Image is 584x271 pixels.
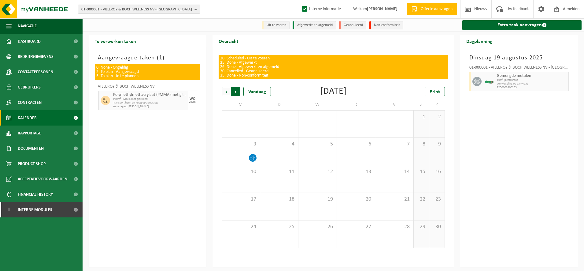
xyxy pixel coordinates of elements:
[113,101,187,105] span: Transport heen en terug op aanvraag
[98,85,197,91] div: VILLEROY & BOCH WELLNESS NV
[18,171,67,187] span: Acceptatievoorwaarden
[18,95,42,110] span: Contracten
[432,114,442,120] span: 2
[497,78,567,82] span: 10m³ ijzerschroot
[430,89,440,94] span: Print
[18,156,46,171] span: Product Shop
[298,99,337,110] td: W
[18,187,53,202] span: Financial History
[18,64,53,80] span: Contactpersonen
[263,141,295,148] span: 4
[469,66,569,72] div: 01-000001 - VILLEROY & BOCH WELLNESS NV - [GEOGRAPHIC_DATA]
[220,65,446,69] p: 26: Done - Afgewerkt en afgemeld
[260,99,299,110] td: D
[189,101,196,104] div: 20/08
[18,34,41,49] span: Dashboard
[407,3,457,15] a: Offerte aanvragen
[375,99,414,110] td: V
[340,141,372,148] span: 6
[78,5,200,14] button: 01-000001 - VILLEROY & BOCH WELLNESS NV - [GEOGRAPHIC_DATA]
[432,224,442,230] span: 30
[339,21,366,29] li: Geannuleerd
[417,196,426,203] span: 22
[301,141,334,148] span: 5
[432,141,442,148] span: 9
[222,99,260,110] td: M
[432,168,442,175] span: 16
[262,21,290,29] li: Uit te voeren
[263,196,295,203] span: 18
[222,87,231,96] span: Vorige
[225,168,257,175] span: 10
[113,97,187,101] span: P30m³ PMMA met glasvezel
[18,49,54,64] span: Bedrijfsgegevens
[414,99,429,110] td: Z
[320,87,347,96] div: [DATE]
[190,97,195,101] div: WO
[497,73,567,78] span: Gemengde metalen
[417,224,426,230] span: 29
[378,141,410,148] span: 7
[225,141,257,148] span: 3
[340,168,372,175] span: 13
[337,99,375,110] td: D
[6,202,12,217] span: I
[340,224,372,230] span: 27
[429,99,445,110] td: Z
[98,53,197,62] h3: Aangevraagde taken ( )
[301,168,334,175] span: 12
[301,224,334,230] span: 26
[497,86,567,89] span: T250002400233
[18,18,37,34] span: Navigatie
[18,202,52,217] span: Interne modules
[96,74,199,78] p: 5: To plan - In te plannen
[225,196,257,203] span: 17
[220,69,446,73] p: 30: Cancelled - Geannuleerd
[113,105,187,108] span: Aanvrager: [PERSON_NAME]
[89,35,142,47] h2: Te verwerken taken
[18,110,37,126] span: Kalender
[419,6,454,12] span: Offerte aanvragen
[485,79,494,84] img: HK-XC-10-GN-00
[462,20,582,30] a: Extra taak aanvragen
[378,224,410,230] span: 28
[417,114,426,120] span: 1
[497,82,567,86] span: Omwisseling op aanvraag
[225,224,257,230] span: 24
[301,196,334,203] span: 19
[220,73,446,78] p: 35: Done - Non-conformiteit
[469,53,569,62] h3: Dinsdag 19 augustus 2025
[96,70,199,74] p: 2: To plan - Aangevraagd
[301,5,341,14] label: Interne informatie
[367,7,397,11] strong: [PERSON_NAME]
[243,87,271,96] div: Vandaag
[159,55,162,61] span: 1
[18,126,41,141] span: Rapportage
[432,196,442,203] span: 23
[425,87,445,96] a: Print
[263,168,295,175] span: 11
[231,87,240,96] span: Volgende
[18,80,41,95] span: Gebruikers
[96,66,199,70] p: 0: None - Ongeldig
[220,61,446,65] p: 25: Done - Afgewerkt
[293,21,336,29] li: Afgewerkt en afgemeld
[378,168,410,175] span: 14
[378,196,410,203] span: 21
[213,35,245,47] h2: Overzicht
[417,168,426,175] span: 15
[81,5,192,14] span: 01-000001 - VILLEROY & BOCH WELLNESS NV - [GEOGRAPHIC_DATA]
[460,35,499,47] h2: Dagplanning
[113,92,187,97] span: Polymethylmethacrylaat (PMMA) met glasvezel
[417,141,426,148] span: 8
[18,141,44,156] span: Documenten
[263,224,295,230] span: 25
[369,21,403,29] li: Non-conformiteit
[340,196,372,203] span: 20
[220,56,446,61] p: 20: Scheduled - Uit te voeren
